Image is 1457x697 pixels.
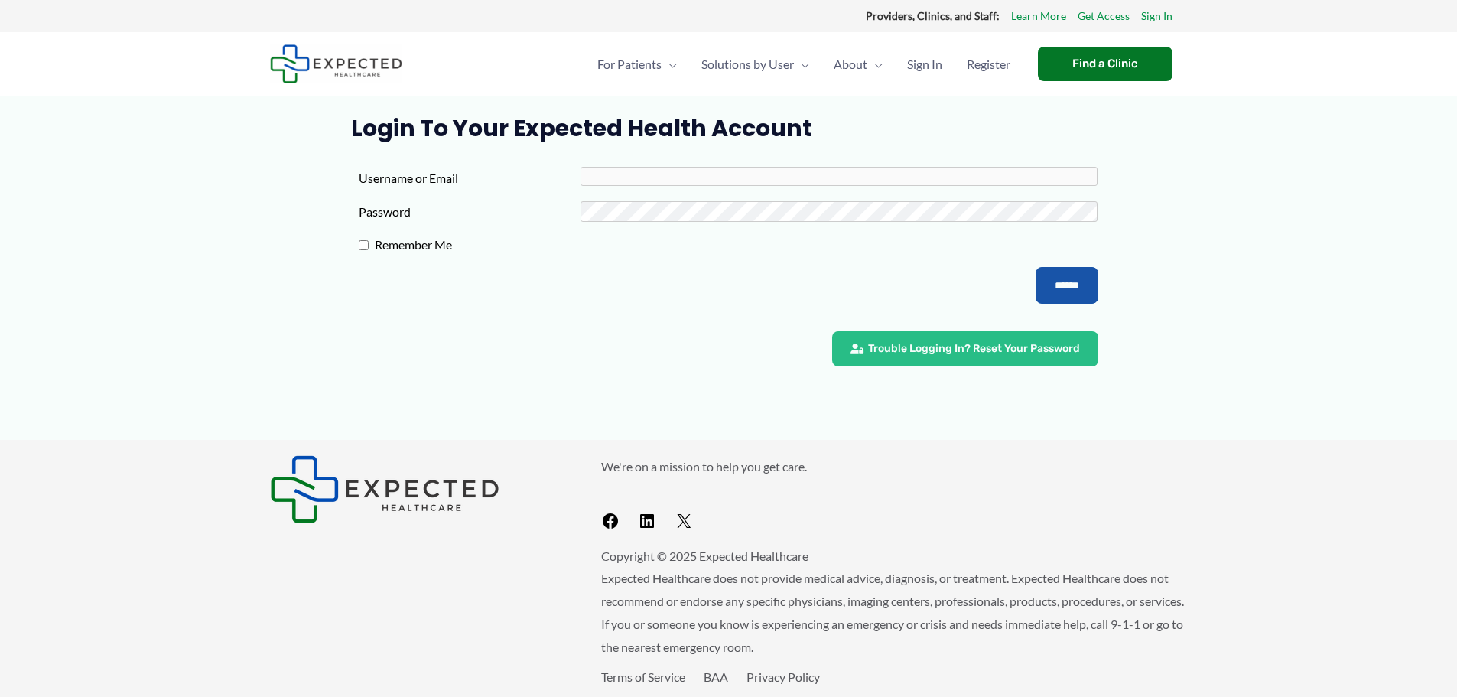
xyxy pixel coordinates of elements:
[585,37,1023,91] nav: Primary Site Navigation
[369,233,590,256] label: Remember Me
[270,44,402,83] img: Expected Healthcare Logo - side, dark font, small
[1141,6,1172,26] a: Sign In
[907,37,942,91] span: Sign In
[832,331,1098,366] a: Trouble Logging In? Reset Your Password
[794,37,809,91] span: Menu Toggle
[746,669,820,684] a: Privacy Policy
[601,669,685,684] a: Terms of Service
[834,37,867,91] span: About
[585,37,689,91] a: For PatientsMenu Toggle
[1078,6,1130,26] a: Get Access
[270,455,563,523] aside: Footer Widget 1
[359,167,581,190] label: Username or Email
[955,37,1023,91] a: Register
[1011,6,1066,26] a: Learn More
[1038,47,1172,81] a: Find a Clinic
[597,37,662,91] span: For Patients
[967,37,1010,91] span: Register
[359,200,581,223] label: Password
[704,669,728,684] a: BAA
[601,455,1188,537] aside: Footer Widget 2
[662,37,677,91] span: Menu Toggle
[270,455,499,523] img: Expected Healthcare Logo - side, dark font, small
[821,37,895,91] a: AboutMenu Toggle
[601,549,808,563] span: Copyright © 2025 Expected Healthcare
[895,37,955,91] a: Sign In
[601,571,1184,653] span: Expected Healthcare does not provide medical advice, diagnosis, or treatment. Expected Healthcare...
[701,37,794,91] span: Solutions by User
[351,115,1106,142] h1: Login to Your Expected Health Account
[689,37,821,91] a: Solutions by UserMenu Toggle
[867,37,883,91] span: Menu Toggle
[866,9,1000,22] strong: Providers, Clinics, and Staff:
[601,455,1188,478] p: We're on a mission to help you get care.
[868,344,1080,354] span: Trouble Logging In? Reset Your Password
